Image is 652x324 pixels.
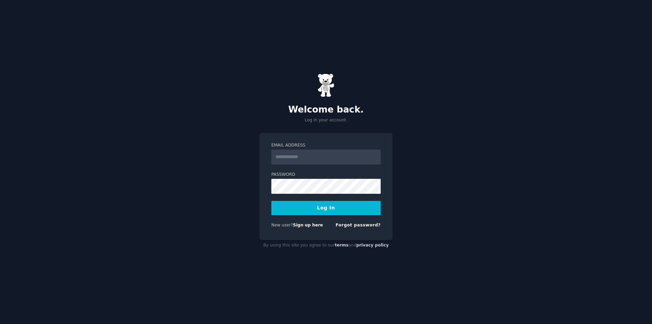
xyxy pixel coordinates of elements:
a: terms [335,243,348,248]
a: Forgot password? [336,223,381,227]
p: Log in your account. [259,117,393,123]
a: privacy policy [356,243,389,248]
span: New user? [271,223,293,227]
button: Log In [271,201,381,215]
h2: Welcome back. [259,104,393,115]
div: By using this site you agree to our and [259,240,393,251]
label: Email Address [271,142,381,149]
label: Password [271,172,381,178]
img: Gummy Bear [318,73,334,97]
a: Sign up here [293,223,323,227]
